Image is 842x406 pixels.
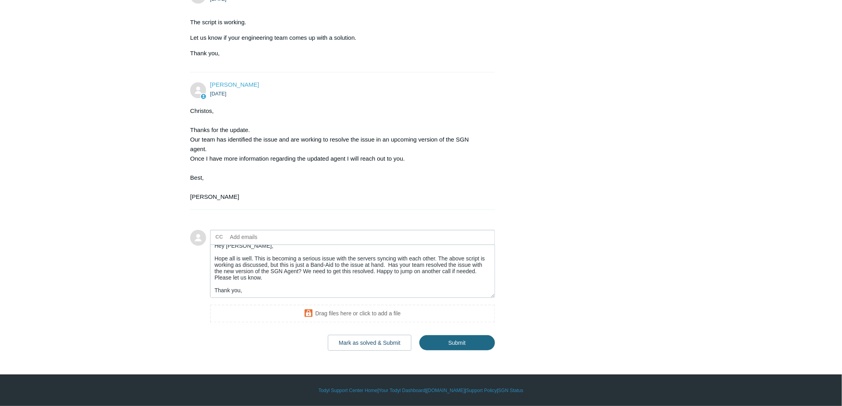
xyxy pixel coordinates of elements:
a: SGN Status [498,387,523,394]
p: Thank you, [190,49,487,58]
a: Support Policy [466,387,497,394]
time: 09/12/2025, 16:05 [210,91,226,97]
input: Submit [419,335,495,350]
a: [DOMAIN_NAME] [427,387,465,394]
div: | | | | [190,387,652,394]
p: The script is working. [190,17,487,27]
textarea: Add your reply [210,245,495,298]
a: Todyl Support Center Home [319,387,378,394]
span: Kris Haire [210,81,259,88]
p: Let us know if your engineering team comes up with a solution. [190,33,487,43]
button: Mark as solved & Submit [328,335,412,351]
div: Christos, Thanks for the update. Our team has identified the issue and are working to resolve the... [190,106,487,202]
a: Your Todyl Dashboard [379,387,425,394]
label: CC [216,231,223,243]
input: Add emails [227,231,312,243]
a: [PERSON_NAME] [210,81,259,88]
